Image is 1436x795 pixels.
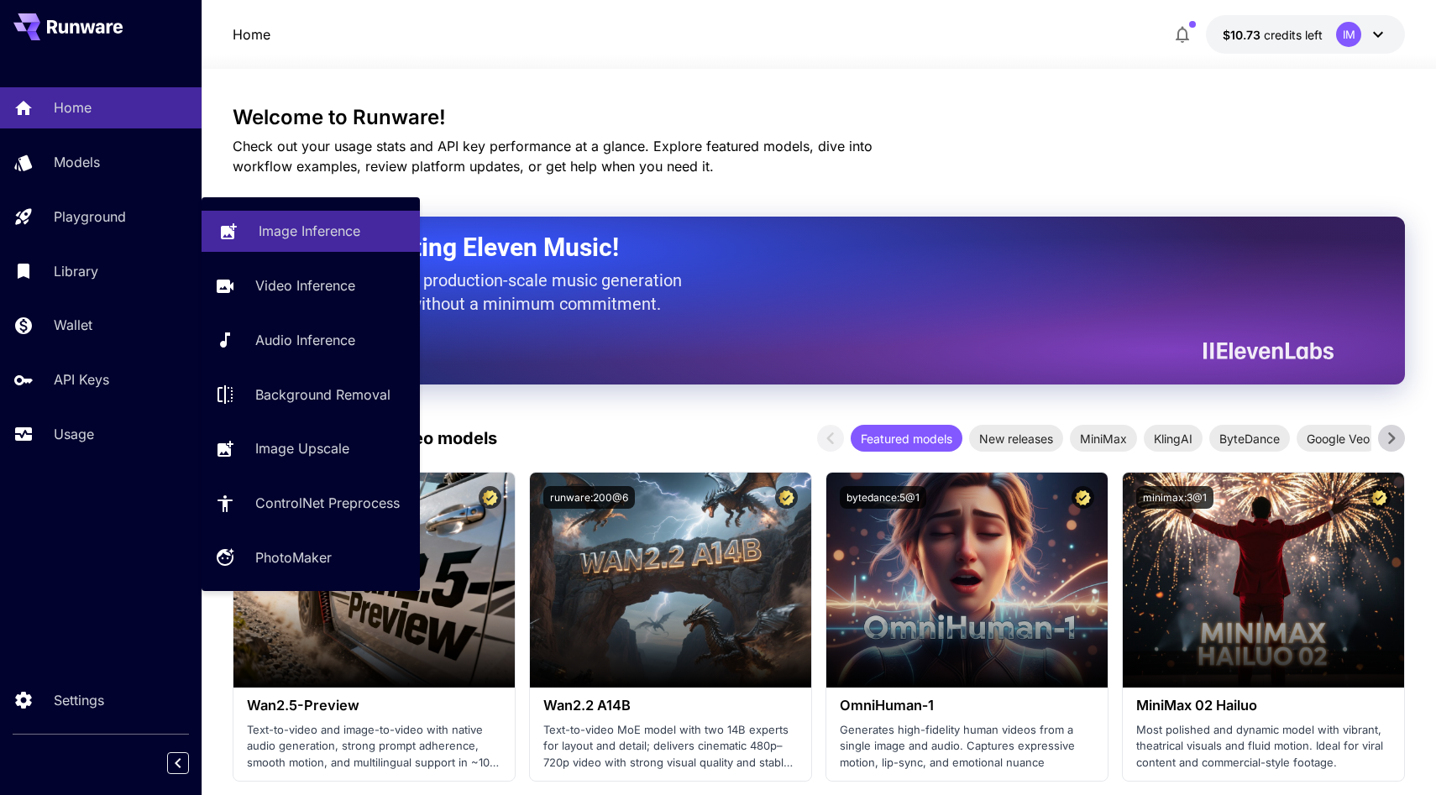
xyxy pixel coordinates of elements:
[255,330,355,350] p: Audio Inference
[255,384,390,405] p: Background Removal
[1070,430,1137,447] span: MiniMax
[840,722,1094,771] p: Generates high-fidelity human videos from a single image and audio. Captures expressive motion, l...
[1336,22,1361,47] div: IM
[826,473,1108,688] img: alt
[233,24,270,44] nav: breadcrumb
[180,748,202,778] div: Collapse sidebar
[969,430,1063,447] span: New releases
[1144,430,1203,447] span: KlingAI
[202,537,420,578] a: PhotoMaker
[54,152,100,172] p: Models
[54,690,104,710] p: Settings
[530,473,811,688] img: alt
[1136,722,1391,771] p: Most polished and dynamic model with vibrant, theatrical visuals and fluid motion. Ideal for vira...
[54,207,126,227] p: Playground
[247,722,501,771] p: Text-to-video and image-to-video with native audio generation, strong prompt adherence, smooth mo...
[1223,26,1323,44] div: $10.7304
[775,486,798,509] button: Certified Model – Vetted for best performance and includes a commercial license.
[233,106,1406,129] h3: Welcome to Runware!
[54,315,92,335] p: Wallet
[167,752,189,774] button: Collapse sidebar
[255,275,355,296] p: Video Inference
[202,428,420,469] a: Image Upscale
[54,369,109,390] p: API Keys
[275,269,694,316] p: The only way to get production-scale music generation from Eleven Labs without a minimum commitment.
[233,138,873,175] span: Check out your usage stats and API key performance at a glance. Explore featured models, dive int...
[54,97,92,118] p: Home
[1297,430,1380,447] span: Google Veo
[1206,15,1405,54] button: $10.7304
[275,232,1322,264] h2: Now Supporting Eleven Music!
[255,493,400,513] p: ControlNet Preprocess
[54,424,94,444] p: Usage
[1209,430,1290,447] span: ByteDance
[1223,28,1264,42] span: $10.73
[1136,698,1391,714] h3: MiniMax 02 Hailuo
[543,722,798,771] p: Text-to-video MoE model with two 14B experts for layout and detail; delivers cinematic 480p–720p ...
[1136,486,1213,509] button: minimax:3@1
[1072,486,1094,509] button: Certified Model – Vetted for best performance and includes a commercial license.
[851,430,962,447] span: Featured models
[202,483,420,524] a: ControlNet Preprocess
[54,261,98,281] p: Library
[479,486,501,509] button: Certified Model – Vetted for best performance and includes a commercial license.
[233,24,270,44] p: Home
[202,320,420,361] a: Audio Inference
[202,211,420,252] a: Image Inference
[1264,28,1323,42] span: credits left
[259,221,360,241] p: Image Inference
[543,486,635,509] button: runware:200@6
[202,265,420,306] a: Video Inference
[255,438,349,458] p: Image Upscale
[202,374,420,415] a: Background Removal
[1123,473,1404,688] img: alt
[840,698,1094,714] h3: OmniHuman‑1
[840,486,926,509] button: bytedance:5@1
[1368,486,1391,509] button: Certified Model – Vetted for best performance and includes a commercial license.
[247,698,501,714] h3: Wan2.5-Preview
[255,547,332,567] p: PhotoMaker
[543,698,798,714] h3: Wan2.2 A14B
